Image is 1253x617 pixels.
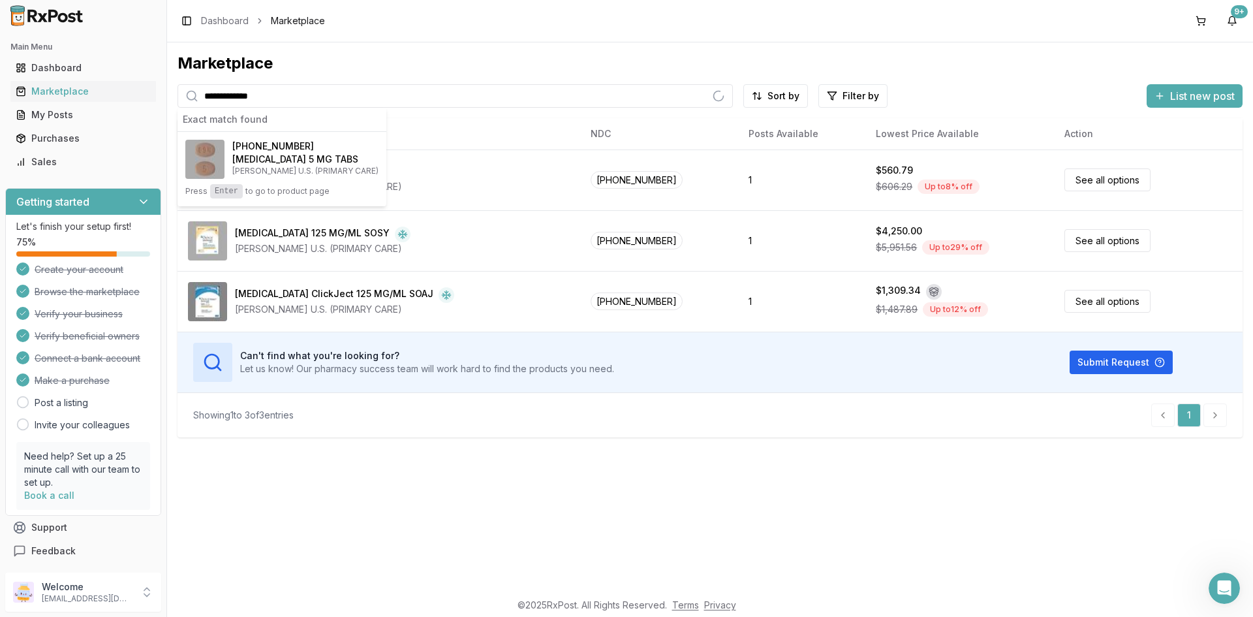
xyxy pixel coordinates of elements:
[922,240,989,255] div: Up to 29 % off
[24,490,74,501] a: Book a call
[1070,351,1173,374] button: Submit Request
[1054,118,1243,150] th: Action
[1147,91,1243,104] a: List new post
[235,287,433,303] div: [MEDICAL_DATA] ClickJect 125 MG/ML SOAJ
[865,118,1054,150] th: Lowest Price Available
[42,580,132,593] p: Welcome
[10,80,156,103] a: Marketplace
[1147,84,1243,108] button: List new post
[5,5,89,26] img: RxPost Logo
[672,599,699,610] a: Terms
[1231,5,1248,18] div: 9+
[5,104,161,125] button: My Posts
[580,118,739,150] th: NDC
[16,61,151,74] div: Dashboard
[178,53,1243,74] div: Marketplace
[16,108,151,121] div: My Posts
[35,330,140,343] span: Verify beneficial owners
[876,225,922,238] div: $4,250.00
[232,140,314,153] span: [PHONE_NUMBER]
[5,516,161,539] button: Support
[876,164,913,177] div: $560.79
[188,282,227,321] img: Orencia ClickJect 125 MG/ML SOAJ
[178,108,386,132] div: Exact match found
[13,582,34,603] img: User avatar
[10,56,156,80] a: Dashboard
[35,374,110,387] span: Make a purchase
[743,84,808,108] button: Sort by
[738,150,865,210] td: 1
[5,81,161,102] button: Marketplace
[5,57,161,78] button: Dashboard
[235,242,410,255] div: [PERSON_NAME] U.S. (PRIMARY CARE)
[10,150,156,174] a: Sales
[35,308,123,321] span: Verify your business
[10,42,156,52] h2: Main Menu
[1064,229,1151,252] a: See all options
[16,85,151,98] div: Marketplace
[1177,403,1201,427] a: 1
[843,89,879,103] span: Filter by
[201,14,325,27] nav: breadcrumb
[232,166,379,176] p: [PERSON_NAME] U.S. (PRIMARY CARE)
[5,151,161,172] button: Sales
[591,171,683,189] span: [PHONE_NUMBER]
[16,132,151,145] div: Purchases
[738,271,865,332] td: 1
[42,593,132,604] p: [EMAIL_ADDRESS][DOMAIN_NAME]
[918,180,980,194] div: Up to 8 % off
[5,128,161,149] button: Purchases
[210,184,243,198] kbd: Enter
[240,349,614,362] h3: Can't find what you're looking for?
[35,285,140,298] span: Browse the marketplace
[245,186,330,197] span: to go to product page
[1064,290,1151,313] a: See all options
[5,539,161,563] button: Feedback
[876,303,918,316] span: $1,487.89
[16,220,150,233] p: Let's finish your setup first!
[818,84,888,108] button: Filter by
[10,103,156,127] a: My Posts
[767,89,799,103] span: Sort by
[876,241,917,254] span: $5,951.56
[31,545,76,558] span: Feedback
[1170,88,1235,104] span: List new post
[235,227,390,242] div: [MEDICAL_DATA] 125 MG/ML SOSY
[271,14,325,27] span: Marketplace
[178,132,386,206] button: Eliquis 5 MG TABS[PHONE_NUMBER][MEDICAL_DATA] 5 MG TABS[PERSON_NAME] U.S. (PRIMARY CARE)PressEnte...
[923,302,988,317] div: Up to 12 % off
[235,303,454,316] div: [PERSON_NAME] U.S. (PRIMARY CARE)
[35,419,130,432] a: Invite your colleagues
[16,194,89,210] h3: Getting started
[16,236,36,249] span: 75 %
[188,221,227,261] img: Orencia 125 MG/ML SOSY
[193,409,294,422] div: Showing 1 to 3 of 3 entries
[738,210,865,271] td: 1
[738,118,865,150] th: Posts Available
[35,396,88,409] a: Post a listing
[1064,168,1151,191] a: See all options
[16,155,151,168] div: Sales
[240,362,614,375] p: Let us know! Our pharmacy success team will work hard to find the products you need.
[876,180,912,193] span: $606.29
[24,450,142,489] p: Need help? Set up a 25 minute call with our team to set up.
[232,153,379,166] h4: [MEDICAL_DATA] 5 MG TABS
[185,186,208,197] span: Press
[1209,573,1240,604] iframe: Intercom live chat
[10,127,156,150] a: Purchases
[201,14,249,27] a: Dashboard
[876,284,921,300] div: $1,309.34
[35,352,140,365] span: Connect a bank account
[704,599,736,610] a: Privacy
[591,232,683,249] span: [PHONE_NUMBER]
[185,140,224,179] img: Eliquis 5 MG TABS
[35,263,123,276] span: Create your account
[1222,10,1243,31] button: 9+
[591,293,683,310] span: [PHONE_NUMBER]
[1151,403,1227,427] nav: pagination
